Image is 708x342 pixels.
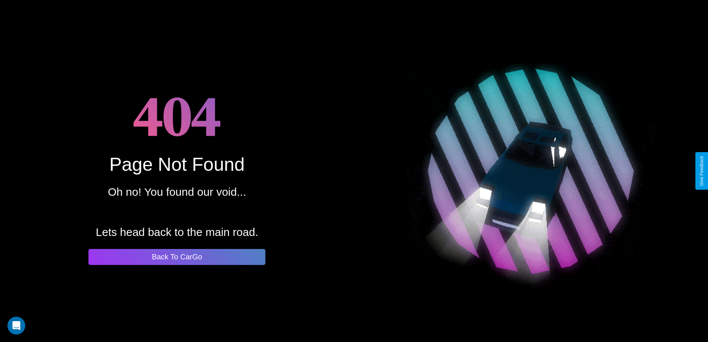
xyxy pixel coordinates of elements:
img: spinning car [407,47,655,295]
button: Back To CarGo [88,249,265,265]
h1: 404 [133,77,221,154]
div: Give Feedback [699,156,704,186]
div: Page Not Found [109,154,245,175]
p: Oh no! You found our void... Lets head back to the main road. [96,182,258,242]
div: Open Intercom Messenger [7,317,25,335]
